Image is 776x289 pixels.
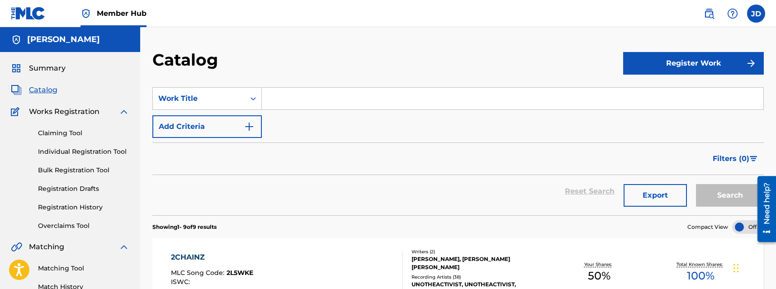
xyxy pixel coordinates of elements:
a: Overclaims Tool [38,221,129,231]
div: [PERSON_NAME], [PERSON_NAME] [PERSON_NAME] [412,255,548,271]
div: Work Title [158,93,240,104]
h2: Catalog [152,50,222,70]
img: Accounts [11,34,22,45]
span: 100 % [687,268,714,284]
span: Filters ( 0 ) [713,153,749,164]
span: Matching [29,242,64,252]
span: Compact View [687,223,728,231]
span: 2L5WKE [227,269,253,277]
a: Matching Tool [38,264,129,273]
img: search [704,8,714,19]
h5: Jostin Kyle Dorsainvil [27,34,100,45]
a: SummarySummary [11,63,66,74]
a: Registration History [38,203,129,212]
button: Filters (0) [707,147,764,170]
img: f7272a7cc735f4ea7f67.svg [746,58,757,69]
img: Summary [11,63,22,74]
button: Export [624,184,687,207]
span: 50 % [588,268,610,284]
span: Summary [29,63,66,74]
img: expand [118,106,129,117]
a: Bulk Registration Tool [38,166,129,175]
span: MLC Song Code : [171,269,227,277]
img: help [727,8,738,19]
p: Showing 1 - 9 of 9 results [152,223,217,231]
a: Claiming Tool [38,128,129,138]
img: Catalog [11,85,22,95]
img: Top Rightsholder [80,8,91,19]
p: Total Known Shares: [677,261,725,268]
a: Individual Registration Tool [38,147,129,156]
span: Catalog [29,85,57,95]
button: Add Criteria [152,115,262,138]
span: Member Hub [97,8,147,19]
span: Works Registration [29,106,99,117]
div: 2CHAINZ [171,252,253,263]
iframe: Resource Center [751,173,776,246]
a: Registration Drafts [38,184,129,194]
form: Search Form [152,87,764,215]
img: Works Registration [11,106,23,117]
p: Your Shares: [584,261,614,268]
img: MLC Logo [11,7,46,20]
a: CatalogCatalog [11,85,57,95]
div: Recording Artists ( 38 ) [412,274,548,280]
img: filter [750,156,757,161]
span: ISWC : [171,278,192,286]
img: 9d2ae6d4665cec9f34b9.svg [244,121,255,132]
img: Matching [11,242,22,252]
button: Register Work [623,52,764,75]
div: Drag [733,255,739,282]
a: Public Search [700,5,718,23]
div: Writers ( 2 ) [412,248,548,255]
div: Help [724,5,742,23]
iframe: Chat Widget [731,246,776,289]
div: User Menu [747,5,765,23]
img: expand [118,242,129,252]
